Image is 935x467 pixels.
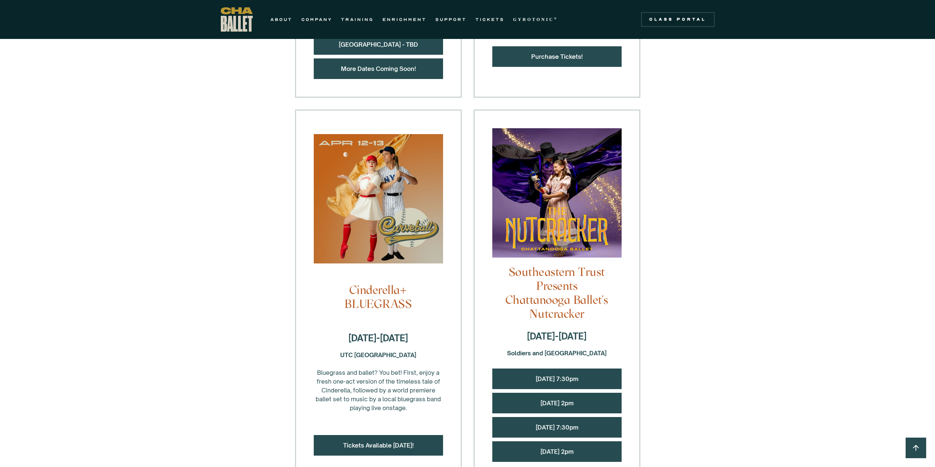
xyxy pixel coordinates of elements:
[507,349,607,357] strong: Soldiers and [GEOGRAPHIC_DATA]
[641,12,715,27] a: Class Portal
[492,330,622,342] h4: [DATE]-[DATE]
[536,375,578,382] a: [DATE] 7:30pm
[314,283,443,311] h4: Cinderella+ BLUEGRASS
[343,442,414,449] a: Tickets Available [DATE]!
[348,333,408,344] strong: [DATE]-[DATE]
[435,15,467,24] a: SUPPORT
[475,15,504,24] a: TICKETS
[531,53,583,60] a: Purchase Tickets!
[513,17,554,22] strong: GYROTONIC
[536,424,578,431] a: [DATE] 7:30pm
[341,65,416,72] a: More Dates Coming Soon!
[645,17,710,22] div: Class Portal
[492,265,622,321] h4: Southeastern Trust Presents Chattanooga Ballet's Nutcracker
[341,15,374,24] a: TRAINING
[513,15,558,24] a: GYROTONIC®
[554,17,558,20] sup: ®
[540,448,573,455] a: [DATE] 2pm
[382,15,427,24] a: ENRICHMENT
[340,351,416,359] strong: UTC [GEOGRAPHIC_DATA]
[334,32,423,48] a: Click for [GEOGRAPHIC_DATA], [GEOGRAPHIC_DATA] - TBD
[301,15,332,24] a: COMPANY
[314,351,443,412] div: Bluegrass and ballet? You bet! First, enjoy a fresh one-act version of the timeless tale of Cinde...
[540,399,573,407] a: [DATE] 2pm
[221,7,253,32] a: home
[270,15,292,24] a: ABOUT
